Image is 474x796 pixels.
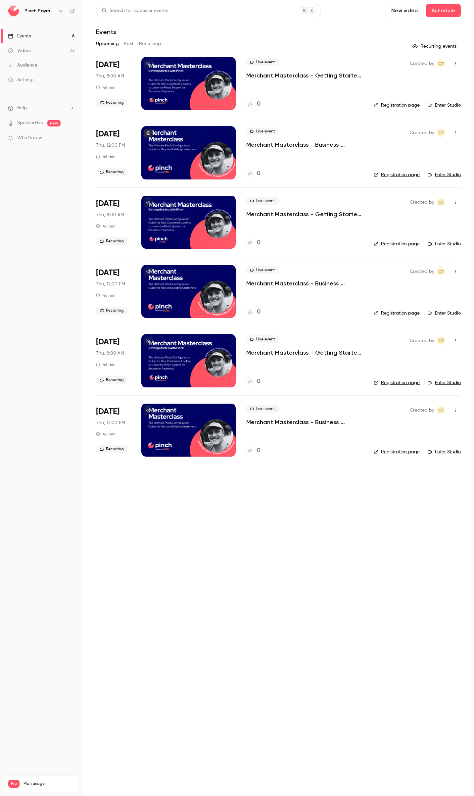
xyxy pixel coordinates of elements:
a: Enter Studio [428,241,461,247]
span: Cameron Taylor [437,337,445,345]
a: Merchant Masterclass - Getting Started with Pinch [246,349,363,357]
div: Search for videos or events [102,7,168,14]
span: Recurring [96,376,128,384]
span: Created by [410,337,434,345]
span: new [47,120,61,126]
span: Cameron Taylor [437,406,445,414]
div: Settings [8,76,34,83]
h4: 0 [257,238,261,247]
div: Oct 30 Thu, 12:00 PM (Australia/Brisbane) [96,404,131,457]
span: CT [438,268,444,275]
h4: 0 [257,100,261,109]
h4: 0 [257,169,261,178]
span: Live event [246,127,279,135]
a: Enter Studio [428,172,461,178]
span: Cameron Taylor [437,60,445,68]
span: Live event [246,58,279,66]
button: Upcoming [96,38,119,49]
span: Plan usage [24,781,74,786]
a: 0 [246,100,261,109]
span: Created by [410,129,434,137]
button: New video [386,4,423,17]
button: Recurring [139,38,161,49]
span: CT [438,198,444,206]
span: Thu, 12:00 PM [96,142,125,149]
a: 0 [246,377,261,386]
span: Thu, 12:00 PM [96,281,125,287]
span: Cameron Taylor [437,129,445,137]
a: Merchant Masterclass - Getting Started with Pinch [246,210,363,218]
span: Created by [410,198,434,206]
button: Past [124,38,134,49]
span: Thu, 8:00 AM [96,73,124,79]
div: 45 min [96,293,116,298]
span: Recurring [96,307,128,315]
a: Registration page [374,310,420,317]
span: CT [438,406,444,414]
a: 0 [246,169,261,178]
div: 45 min [96,362,116,367]
span: [DATE] [96,198,119,209]
span: CT [438,129,444,137]
a: 0 [246,446,261,455]
div: 45 min [96,154,116,159]
a: Enter Studio [428,310,461,317]
a: Registration page [374,241,420,247]
span: Thu, 8:00 AM [96,212,124,218]
div: Sep 4 Thu, 12:00 PM (Australia/Brisbane) [96,126,131,179]
span: Thu, 8:00 AM [96,350,124,357]
span: Help [17,105,27,112]
span: Cameron Taylor [437,268,445,275]
span: Pro [8,780,20,788]
a: Merchant Masterclass - Business Readiness Edition [246,279,363,287]
span: Thu, 12:00 PM [96,420,125,426]
div: 45 min [96,85,116,90]
div: Videos [8,47,31,54]
a: Merchant Masterclass - Business Readiness Edition [246,141,363,149]
span: [DATE] [96,337,119,347]
img: Pinch Payments [8,6,19,16]
a: Registration page [374,172,420,178]
a: 0 [246,238,261,247]
div: Audience [8,62,37,69]
a: Enter Studio [428,449,461,455]
span: Live event [246,405,279,413]
span: [DATE] [96,406,119,417]
div: Events [8,33,31,39]
span: Live event [246,197,279,205]
div: Sep 18 Thu, 8:00 AM (Australia/Brisbane) [96,196,131,249]
span: Live event [246,335,279,343]
h6: Pinch Payments [24,8,56,14]
a: Registration page [374,102,420,109]
div: 45 min [96,431,116,437]
a: Merchant Masterclass - Business Readiness Edition [246,418,363,426]
span: Created by [410,406,434,414]
div: Oct 16 Thu, 8:00 AM (Australia/Brisbane) [96,334,131,387]
a: SpeakerHub [17,120,43,126]
span: [DATE] [96,60,119,70]
a: Merchant Masterclass - Getting Started with Pinch [246,72,363,79]
span: CT [438,337,444,345]
a: Registration page [374,379,420,386]
a: Enter Studio [428,379,461,386]
a: Registration page [374,449,420,455]
button: Recurring events [409,41,461,52]
span: CT [438,60,444,68]
span: What's new [17,134,42,141]
a: Enter Studio [428,102,461,109]
div: Aug 21 Thu, 8:00 AM (Australia/Brisbane) [96,57,131,110]
h4: 0 [257,377,261,386]
div: Oct 2 Thu, 12:00 PM (Australia/Brisbane) [96,265,131,318]
span: [DATE] [96,268,119,278]
span: Recurring [96,99,128,107]
div: 45 min [96,224,116,229]
h4: 0 [257,446,261,455]
span: Recurring [96,445,128,453]
span: Created by [410,268,434,275]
